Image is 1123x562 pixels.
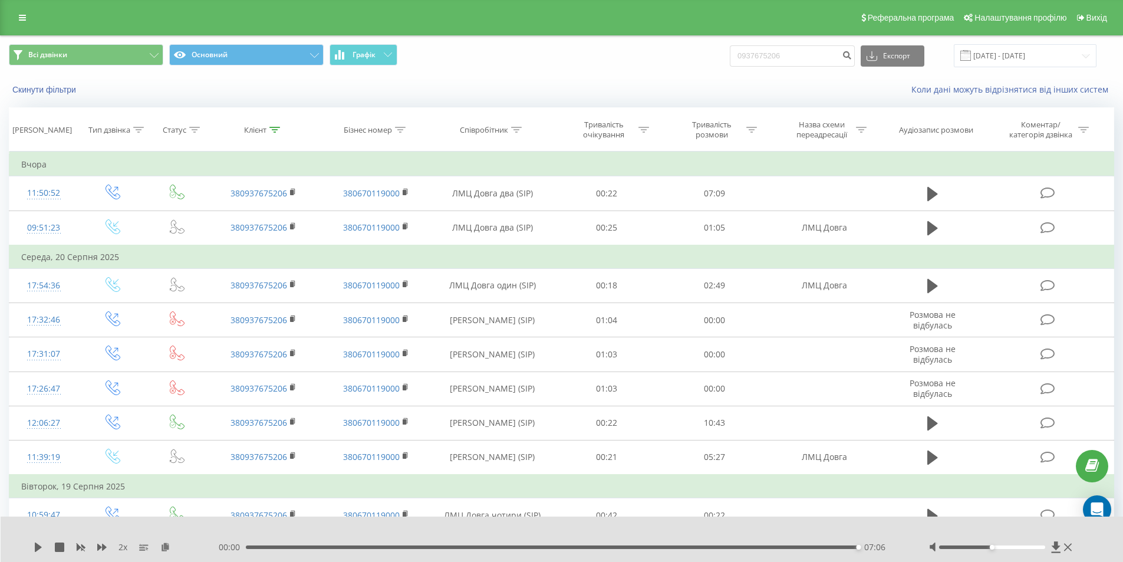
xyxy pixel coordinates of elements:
[661,498,769,533] td: 00:22
[864,541,885,553] span: 07:06
[1006,120,1075,140] div: Коментар/категорія дзвінка
[768,440,880,475] td: ЛМЦ Довга
[572,120,635,140] div: Тривалість очікування
[680,120,743,140] div: Тривалість розмови
[661,372,769,406] td: 00:00
[661,440,769,475] td: 05:27
[1086,13,1107,22] span: Вихід
[330,44,397,65] button: Графік
[553,303,661,337] td: 01:04
[343,280,400,291] a: 380670119000
[910,377,956,399] span: Розмова не відбулась
[21,412,67,435] div: 12:06:27
[230,280,287,291] a: 380937675206
[219,541,246,553] span: 00:00
[230,188,287,199] a: 380937675206
[661,268,769,303] td: 02:49
[9,44,163,65] button: Всі дзвінки
[553,498,661,533] td: 00:42
[12,125,72,135] div: [PERSON_NAME]
[661,406,769,440] td: 10:43
[553,176,661,211] td: 00:22
[230,451,287,462] a: 380937675206
[432,176,553,211] td: ЛМЦ Довга два (SIP)
[432,372,553,406] td: [PERSON_NAME] (SIP)
[21,308,67,331] div: 17:32:46
[343,383,400,394] a: 380670119000
[460,125,508,135] div: Співробітник
[9,245,1114,269] td: Середа, 20 Серпня 2025
[9,84,82,95] button: Скинути фільтри
[230,417,287,428] a: 380937675206
[974,13,1066,22] span: Налаштування профілю
[1083,495,1111,524] div: Open Intercom Messenger
[553,337,661,372] td: 01:03
[861,45,924,67] button: Експорт
[553,268,661,303] td: 00:18
[910,343,956,365] span: Розмова не відбулась
[21,182,67,205] div: 11:50:52
[432,268,553,303] td: ЛМЦ Довга один (SIP)
[990,545,994,550] div: Accessibility label
[553,406,661,440] td: 00:22
[432,303,553,337] td: [PERSON_NAME] (SIP)
[661,211,769,245] td: 01:05
[21,504,67,527] div: 10:59:47
[432,406,553,440] td: [PERSON_NAME] (SIP)
[432,337,553,372] td: [PERSON_NAME] (SIP)
[343,188,400,199] a: 380670119000
[343,451,400,462] a: 380670119000
[343,349,400,360] a: 380670119000
[661,176,769,211] td: 07:09
[344,125,392,135] div: Бізнес номер
[343,222,400,233] a: 380670119000
[21,216,67,239] div: 09:51:23
[88,125,130,135] div: Тип дзвінка
[343,417,400,428] a: 380670119000
[28,50,67,60] span: Всі дзвінки
[169,44,324,65] button: Основний
[553,211,661,245] td: 00:25
[230,510,287,521] a: 380937675206
[856,545,861,550] div: Accessibility label
[230,222,287,233] a: 380937675206
[911,84,1114,95] a: Коли дані можуть відрізнятися вiд інших систем
[661,303,769,337] td: 00:00
[432,440,553,475] td: [PERSON_NAME] (SIP)
[553,440,661,475] td: 00:21
[343,510,400,521] a: 380670119000
[432,498,553,533] td: ЛМЦ Довга чотири (SIP)
[21,274,67,297] div: 17:54:36
[21,343,67,366] div: 17:31:07
[899,125,973,135] div: Аудіозапис розмови
[163,125,186,135] div: Статус
[553,372,661,406] td: 01:03
[21,446,67,469] div: 11:39:19
[432,211,553,245] td: ЛМЦ Довга два (SIP)
[868,13,954,22] span: Реферальна програма
[230,314,287,326] a: 380937675206
[768,211,880,245] td: ЛМЦ Довга
[9,475,1114,498] td: Вівторок, 19 Серпня 2025
[910,309,956,331] span: Розмова не відбулась
[343,314,400,326] a: 380670119000
[118,541,127,553] span: 2 x
[730,45,855,67] input: Пошук за номером
[230,349,287,360] a: 380937675206
[790,120,853,140] div: Назва схеми переадресації
[21,377,67,400] div: 17:26:47
[244,125,266,135] div: Клієнт
[9,153,1114,176] td: Вчора
[353,51,376,59] span: Графік
[768,268,880,303] td: ЛМЦ Довга
[230,383,287,394] a: 380937675206
[661,337,769,372] td: 00:00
